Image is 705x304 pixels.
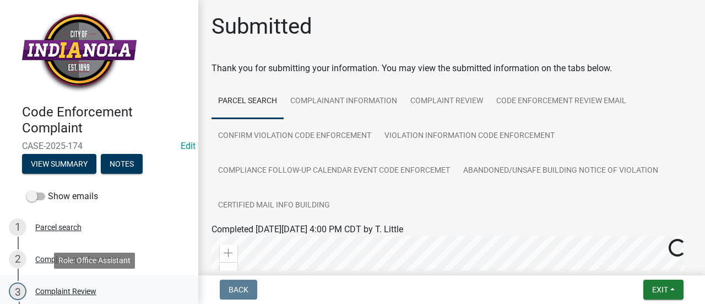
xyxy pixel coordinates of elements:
a: Certified Mail Info Building [211,188,337,223]
button: View Summary [22,154,96,174]
img: City of Indianola, Iowa [22,12,137,93]
button: Notes [101,154,143,174]
div: Role: Office Assistant [54,253,135,269]
wm-modal-confirm: Edit Application Number [181,141,196,151]
span: Exit [652,285,668,294]
span: CASE-2025-174 [22,141,176,151]
div: Complaint Review [35,287,96,295]
label: Show emails [26,190,98,203]
div: Zoom in [220,244,237,262]
div: 3 [9,282,26,300]
a: Parcel search [211,84,284,119]
a: Abandoned/Unsafe Building Notice of Violation [457,153,665,189]
div: 2 [9,250,26,268]
div: Zoom out [220,262,237,280]
wm-modal-confirm: Summary [22,160,96,169]
a: Complaint Review [404,84,490,119]
div: 1 [9,218,26,236]
div: Complainant Information [35,255,122,263]
span: Back [229,285,248,294]
div: Thank you for submitting your information. You may view the submitted information on the tabs below. [211,62,692,75]
a: Code Enforcement Review Email [490,84,633,119]
wm-modal-confirm: Notes [101,160,143,169]
a: Complainant Information [284,84,404,119]
div: Parcel search [35,223,82,231]
button: Back [220,280,257,300]
a: Compliance Follow-up Calendar Event Code Enforcemet [211,153,457,189]
button: Exit [643,280,684,300]
h4: Code Enforcement Complaint [22,104,189,136]
span: Completed [DATE][DATE] 4:00 PM CDT by T. Little [211,224,403,234]
a: Violation Information Code Enforcement [378,119,561,154]
a: Edit [181,141,196,151]
a: Confirm Violation Code Enforcement [211,119,378,154]
h1: Submitted [211,13,312,40]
